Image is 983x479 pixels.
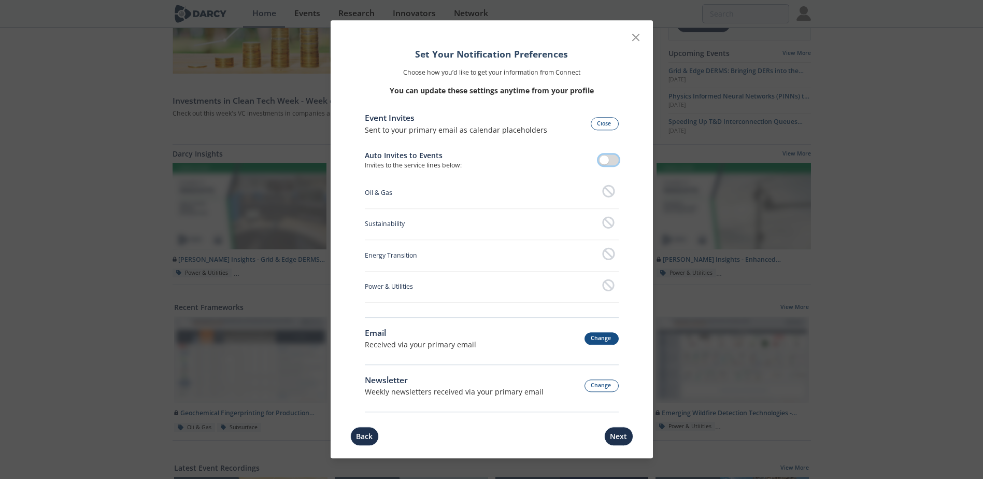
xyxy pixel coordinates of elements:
div: Sustainability [365,220,405,229]
div: Auto Invites to Events [365,150,462,161]
div: Oil & Gas [365,188,392,198]
p: Received via your primary email [365,340,476,350]
div: Energy Transition [365,251,417,260]
p: Choose how you’d like to get your information from Connect [365,68,619,78]
button: Close [591,117,619,130]
button: Change [585,332,619,345]
div: Email [365,327,476,340]
p: You can update these settings anytime from your profile [365,85,619,96]
div: Power & Utilities [365,283,413,292]
div: Sent to your primary email as calendar placeholders [365,124,547,135]
button: Back [350,427,379,446]
div: Newsletter [365,374,544,387]
div: Weekly newsletters received via your primary email [365,387,544,398]
button: Change [585,379,619,392]
button: Next [604,427,633,446]
p: Invites to the service lines below: [365,161,462,170]
div: Event Invites [365,112,547,124]
h1: Set Your Notification Preferences [365,47,619,61]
